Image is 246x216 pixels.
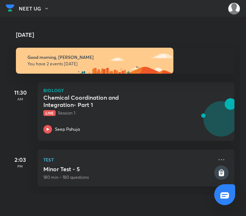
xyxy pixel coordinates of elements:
span: Live [43,110,56,116]
p: Biology [43,88,229,92]
img: unacademy [195,98,234,148]
h6: Good morning, [PERSON_NAME] [27,55,223,60]
h5: 2:03 [6,155,35,164]
p: Seep Pahuja [55,126,80,133]
img: morning [16,48,173,74]
h5: Minor Test - 5 [43,165,213,173]
p: Test [43,155,213,164]
button: NEET UG [19,3,53,14]
p: You have 2 events [DATE] [27,61,223,67]
img: Company Logo [6,3,14,13]
p: 180 min • 180 questions [43,174,213,181]
h4: [DATE] [16,32,242,38]
p: Session 1 [43,110,213,116]
img: Amisha Rani [228,3,240,15]
h5: 11:30 [6,88,35,97]
a: Company Logo [6,3,14,15]
p: PM [6,164,35,168]
h5: Chemical Coordination and Integration- Part 1 [43,94,133,108]
p: AM [6,97,35,101]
